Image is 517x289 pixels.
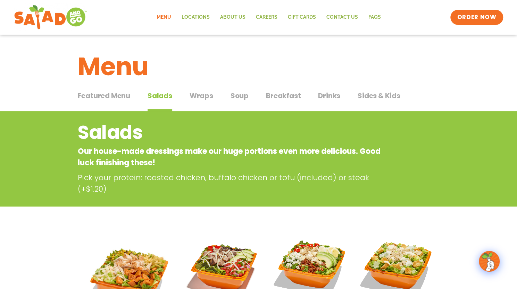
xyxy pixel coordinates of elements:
[78,48,440,85] h1: Menu
[363,9,386,25] a: FAQs
[318,90,340,101] span: Drinks
[176,9,215,25] a: Locations
[358,90,400,101] span: Sides & Kids
[480,252,499,271] img: wpChatIcon
[266,90,301,101] span: Breakfast
[78,172,387,195] p: Pick your protein: roasted chicken, buffalo chicken or tofu (included) or steak (+$1.20)
[151,9,176,25] a: Menu
[148,90,172,101] span: Salads
[457,13,496,21] span: ORDER NOW
[190,90,213,101] span: Wraps
[14,3,87,31] img: new-SAG-logo-768×292
[450,10,503,25] a: ORDER NOW
[78,88,440,112] div: Tabbed content
[231,90,249,101] span: Soup
[215,9,251,25] a: About Us
[78,119,384,147] h2: Salads
[251,9,283,25] a: Careers
[321,9,363,25] a: Contact Us
[283,9,321,25] a: GIFT CARDS
[78,90,130,101] span: Featured Menu
[151,9,386,25] nav: Menu
[78,146,384,168] p: Our house-made dressings make our huge portions even more delicious. Good luck finishing these!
